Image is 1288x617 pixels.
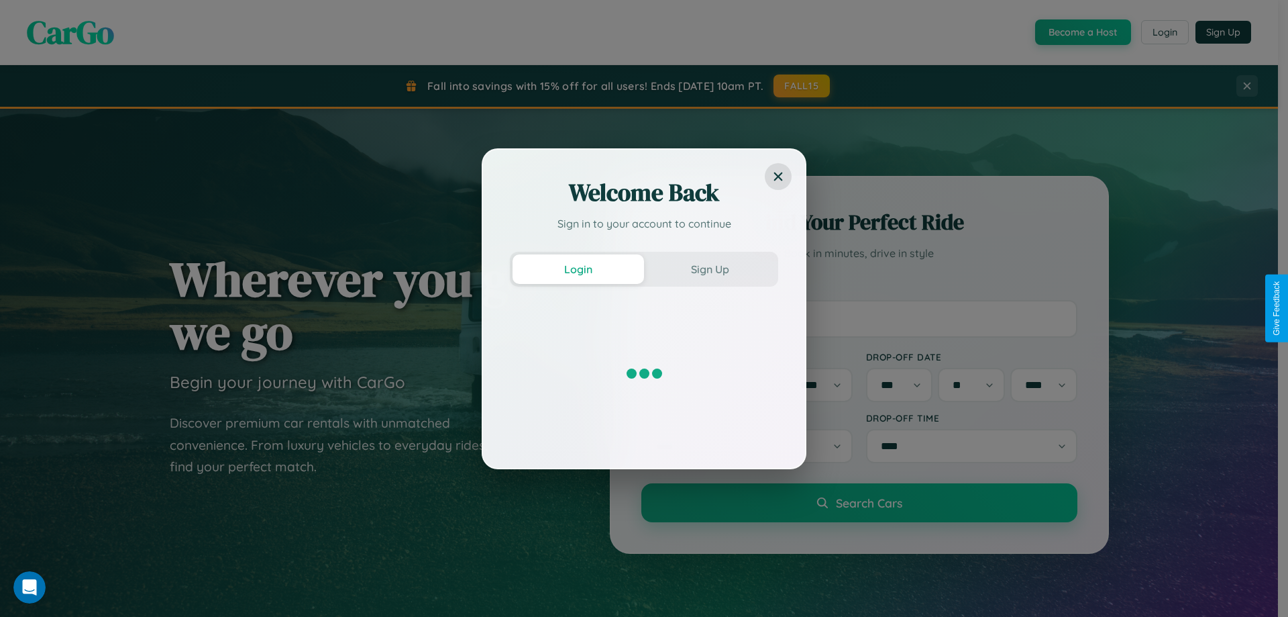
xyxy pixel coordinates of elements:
iframe: Intercom live chat [13,571,46,604]
button: Login [513,254,644,284]
h2: Welcome Back [510,177,778,209]
div: Give Feedback [1272,281,1281,336]
button: Sign Up [644,254,775,284]
p: Sign in to your account to continue [510,216,778,232]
